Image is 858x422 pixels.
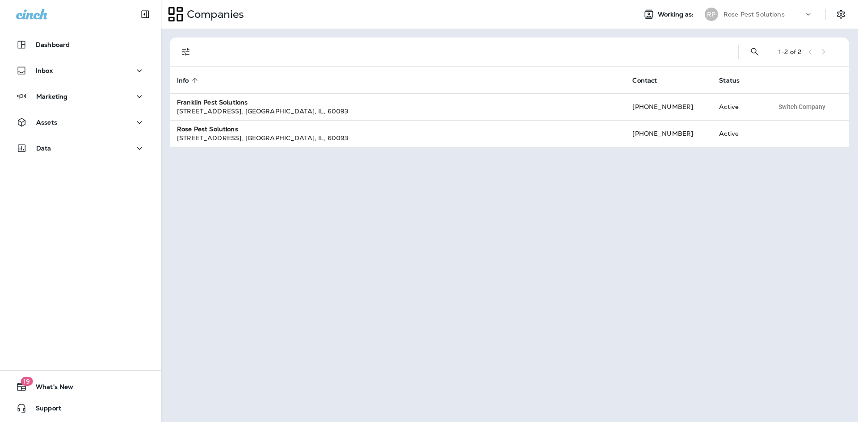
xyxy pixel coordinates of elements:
span: Info [177,76,201,84]
button: Filters [177,43,195,61]
button: Support [9,399,152,417]
strong: Franklin Pest Solutions [177,98,248,106]
span: Status [719,77,740,84]
span: What's New [27,383,73,394]
div: [STREET_ADDRESS] , [GEOGRAPHIC_DATA] , IL , 60093 [177,107,618,116]
strong: Rose Pest Solutions [177,125,238,133]
button: Marketing [9,88,152,105]
span: Info [177,77,189,84]
button: Search Companies [746,43,764,61]
button: Assets [9,113,152,131]
button: Dashboard [9,36,152,54]
div: [STREET_ADDRESS] , [GEOGRAPHIC_DATA] , IL , 60093 [177,134,618,142]
span: Status [719,76,751,84]
td: Active [712,120,766,147]
span: Contact [632,77,657,84]
p: Marketing [36,93,67,100]
td: [PHONE_NUMBER] [625,93,712,120]
td: [PHONE_NUMBER] [625,120,712,147]
button: Data [9,139,152,157]
p: Dashboard [36,41,70,48]
td: Active [712,93,766,120]
span: Working as: [658,11,696,18]
span: Support [27,405,61,415]
p: Inbox [36,67,53,74]
button: Settings [833,6,849,22]
span: Contact [632,76,669,84]
button: Switch Company [774,100,830,113]
button: Collapse Sidebar [133,5,158,23]
span: 19 [21,377,33,386]
p: Companies [183,8,244,21]
button: 19What's New [9,378,152,396]
span: Switch Company [778,104,825,110]
div: RP [705,8,718,21]
div: 1 - 2 of 2 [778,48,801,55]
p: Rose Pest Solutions [723,11,785,18]
button: Inbox [9,62,152,79]
p: Assets [36,119,57,126]
p: Data [36,145,51,152]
